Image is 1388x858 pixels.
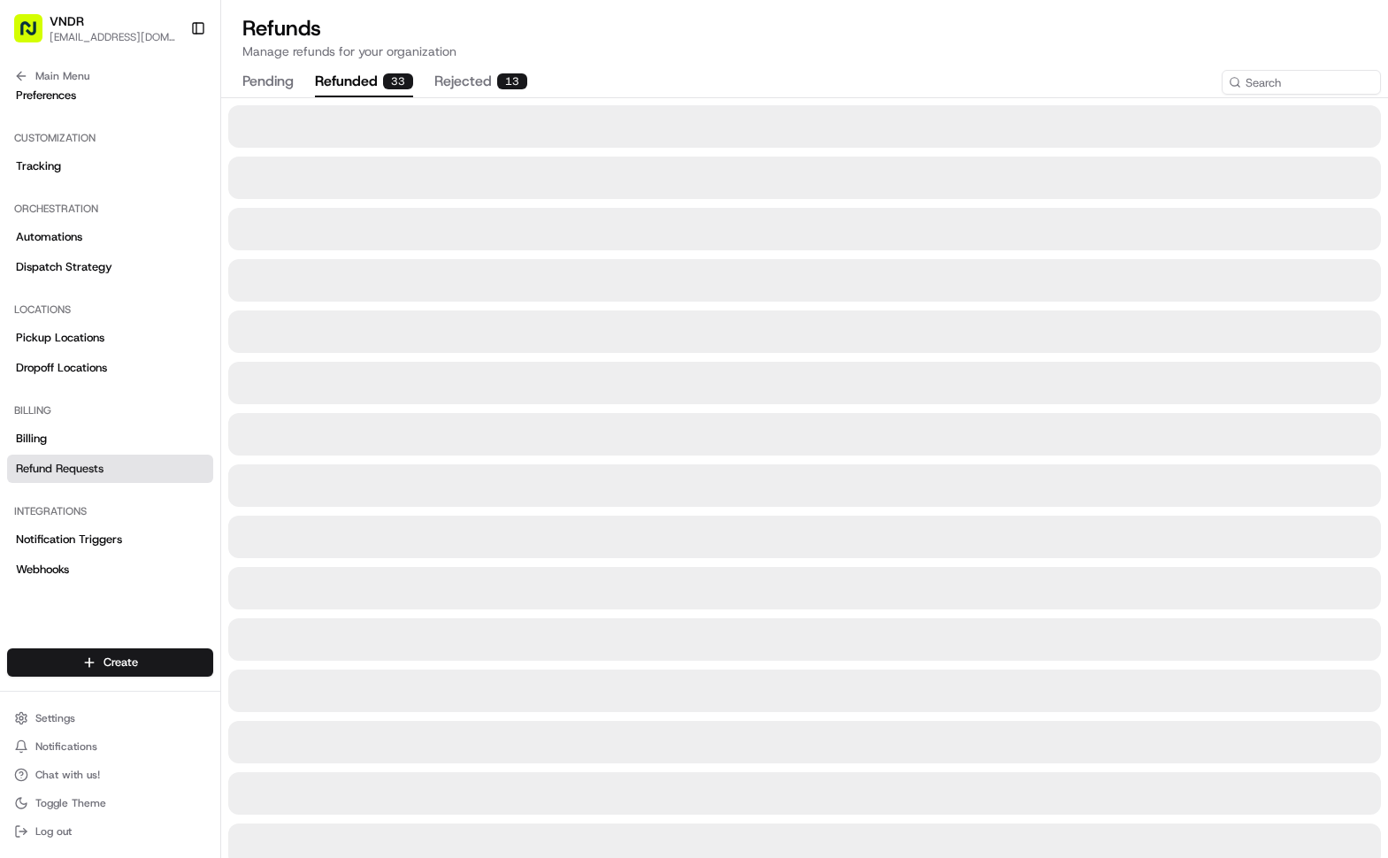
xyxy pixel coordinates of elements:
[55,322,143,336] span: [PERSON_NAME]
[37,169,69,201] img: 9188753566659_6852d8bf1fb38e338040_72.png
[7,425,213,453] a: Billing
[7,324,213,352] a: Pickup Locations
[7,586,213,614] a: API Keys
[274,226,322,248] button: See all
[16,88,76,103] span: Preferences
[35,768,100,782] span: Chat with us!
[18,169,50,201] img: 1736555255976-a54dd68f-1ca7-489b-9aae-adbdc363a1c4
[35,796,106,810] span: Toggle Theme
[7,7,183,50] button: VNDR[EMAIL_ADDRESS][DOMAIN_NAME]
[7,152,213,180] a: Tracking
[7,223,213,251] a: Automations
[80,187,243,201] div: We're available if you need us!
[7,124,213,152] div: Customization
[35,395,135,413] span: Knowledge Base
[7,354,213,382] a: Dropoff Locations
[7,819,213,844] button: Log out
[150,397,164,411] div: 💻
[7,64,213,88] button: Main Menu
[315,67,413,97] button: refunded
[434,67,527,97] button: rejected
[104,655,138,670] span: Create
[7,295,213,324] div: Locations
[7,497,213,525] div: Integrations
[7,734,213,759] button: Notifications
[16,330,104,346] span: Pickup Locations
[18,397,32,411] div: 📗
[497,73,527,89] div: 13
[16,532,122,548] span: Notification Triggers
[176,439,214,452] span: Pylon
[7,762,213,787] button: Chat with us!
[55,274,143,288] span: [PERSON_NAME]
[157,322,193,336] span: [DATE]
[147,322,153,336] span: •
[46,114,292,133] input: Clear
[125,438,214,452] a: Powered byPylon
[242,42,1367,60] p: Manage refunds for your organization
[383,73,413,89] div: 33
[157,274,193,288] span: [DATE]
[80,169,290,187] div: Start new chat
[7,706,213,731] button: Settings
[18,230,119,244] div: Past conversations
[35,739,97,754] span: Notifications
[1222,70,1381,95] input: Search
[50,12,84,30] button: VNDR
[16,461,104,477] span: Refund Requests
[35,69,89,83] span: Main Menu
[7,525,213,554] a: Notification Triggers
[7,791,213,816] button: Toggle Theme
[35,711,75,725] span: Settings
[11,388,142,420] a: 📗Knowledge Base
[7,396,213,425] div: Billing
[16,562,69,578] span: Webhooks
[147,274,153,288] span: •
[301,174,322,195] button: Start new chat
[7,648,213,677] button: Create
[16,360,107,376] span: Dropoff Locations
[7,195,213,223] div: Orchestration
[242,67,294,97] button: pending
[7,555,213,584] a: Webhooks
[16,158,61,174] span: Tracking
[18,18,53,53] img: Nash
[35,824,72,839] span: Log out
[50,30,176,44] button: [EMAIL_ADDRESS][DOMAIN_NAME]
[18,305,46,333] img: Masood Aslam
[7,455,213,483] a: Refund Requests
[16,229,82,245] span: Automations
[7,253,213,281] a: Dispatch Strategy
[242,14,1367,42] h1: Refunds
[18,71,322,99] p: Welcome 👋
[16,431,47,447] span: Billing
[167,395,284,413] span: API Documentation
[35,323,50,337] img: 1736555255976-a54dd68f-1ca7-489b-9aae-adbdc363a1c4
[16,259,112,275] span: Dispatch Strategy
[16,592,61,608] span: API Keys
[7,81,213,110] a: Preferences
[18,257,46,286] img: Bojan Samar
[142,388,291,420] a: 💻API Documentation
